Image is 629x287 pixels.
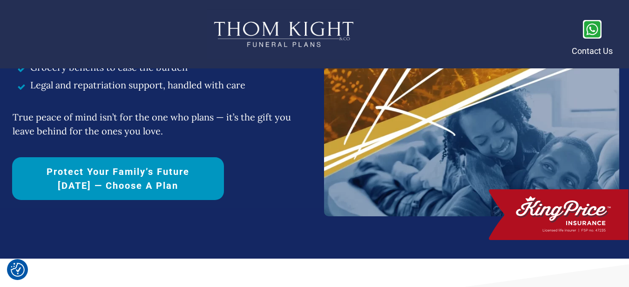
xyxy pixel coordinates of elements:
img: 1_King Price Logo [489,189,629,240]
img: Revisit consent button [11,263,25,277]
button: Consent Preferences [11,263,25,277]
span: Protect Your Family’s Future [DATE] — Choose a Plan [28,165,208,193]
a: Protect Your Family’s Future [DATE] — Choose a Plan [12,157,224,200]
span: Legal and repatriation support, handled with care [30,78,245,92]
span: True peace of mind isn’t for the one who plans — it’s the gift you leave behind for the ones you ... [13,111,291,137]
p: Contact Us [572,44,613,59]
